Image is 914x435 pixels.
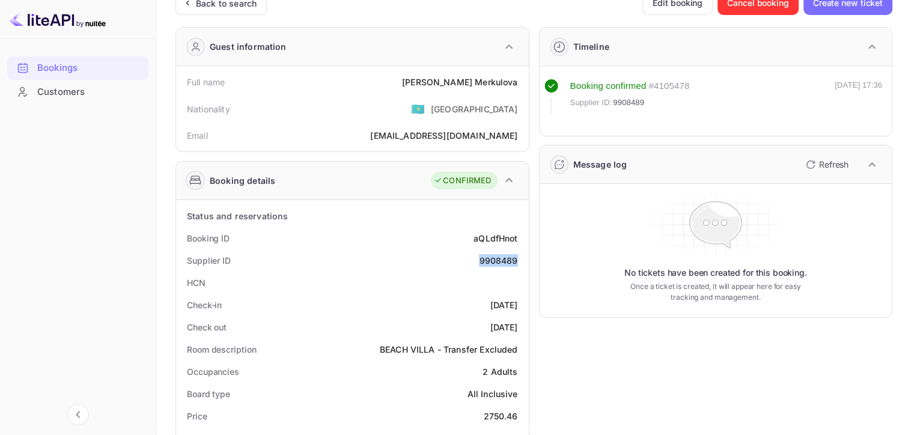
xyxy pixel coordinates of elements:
[187,232,230,245] div: Booking ID
[570,97,612,109] span: Supplier ID:
[7,56,148,79] a: Bookings
[67,404,89,425] button: Collapse navigation
[483,365,517,378] div: 2 Adults
[411,98,425,120] span: United States
[570,79,647,93] div: Booking confirmed
[7,56,148,80] div: Bookings
[380,343,518,356] div: BEACH VILLA - Transfer Excluded
[187,129,208,142] div: Email
[187,321,227,333] div: Check out
[370,129,517,142] div: [EMAIL_ADDRESS][DOMAIN_NAME]
[479,254,517,267] div: 9908489
[621,281,810,303] p: Once a ticket is created, it will appear here for easy tracking and management.
[799,155,853,174] button: Refresh
[434,175,491,187] div: CONFIRMED
[402,76,517,88] div: [PERSON_NAME] Merkulova
[187,276,206,289] div: HCN
[187,388,230,400] div: Board type
[7,81,148,103] a: Customers
[210,174,275,187] div: Booking details
[7,81,148,104] div: Customers
[37,85,142,99] div: Customers
[210,40,287,53] div: Guest information
[187,343,256,356] div: Room description
[648,79,689,93] div: # 4105478
[490,299,518,311] div: [DATE]
[10,10,106,29] img: LiteAPI logo
[474,232,517,245] div: aQLdfHnot
[187,254,231,267] div: Supplier ID
[624,267,807,279] p: No tickets have been created for this booking.
[573,40,609,53] div: Timeline
[819,158,848,171] p: Refresh
[187,299,222,311] div: Check-in
[187,103,230,115] div: Nationality
[187,365,239,378] div: Occupancies
[573,158,627,171] div: Message log
[468,388,518,400] div: All Inclusive
[187,76,225,88] div: Full name
[431,103,518,115] div: [GEOGRAPHIC_DATA]
[187,410,207,422] div: Price
[187,210,288,222] div: Status and reservations
[613,97,644,109] span: 9908489
[37,61,142,75] div: Bookings
[835,79,882,114] div: [DATE] 17:36
[483,410,517,422] div: 2750.46
[490,321,518,333] div: [DATE]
